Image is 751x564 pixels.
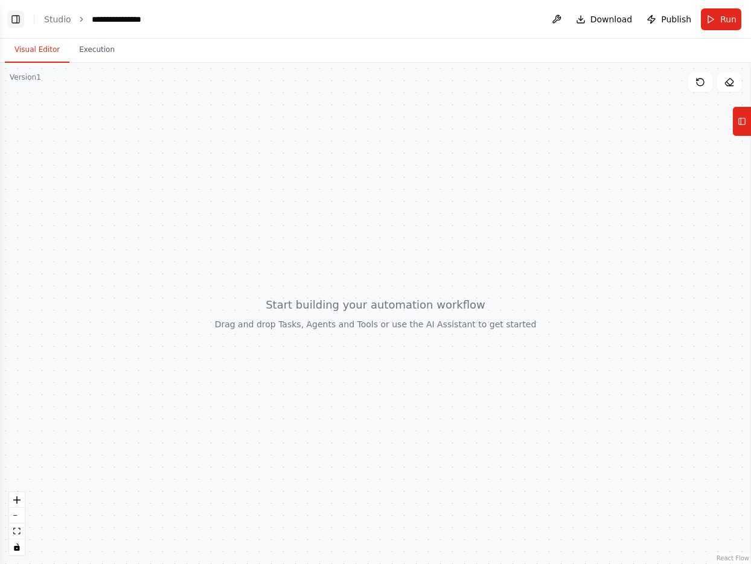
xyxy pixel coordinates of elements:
button: Download [571,8,638,30]
span: Download [590,13,633,25]
button: zoom out [9,508,25,524]
a: Studio [44,14,71,24]
button: Run [701,8,741,30]
div: React Flow controls [9,492,25,555]
button: Publish [642,8,696,30]
span: Run [720,13,737,25]
button: fit view [9,524,25,539]
button: toggle interactivity [9,539,25,555]
span: Publish [661,13,691,25]
button: Execution [69,37,124,63]
button: Show left sidebar [7,11,24,28]
nav: breadcrumb [44,13,154,25]
button: zoom in [9,492,25,508]
a: React Flow attribution [717,555,749,562]
button: Visual Editor [5,37,69,63]
div: Version 1 [10,72,41,82]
